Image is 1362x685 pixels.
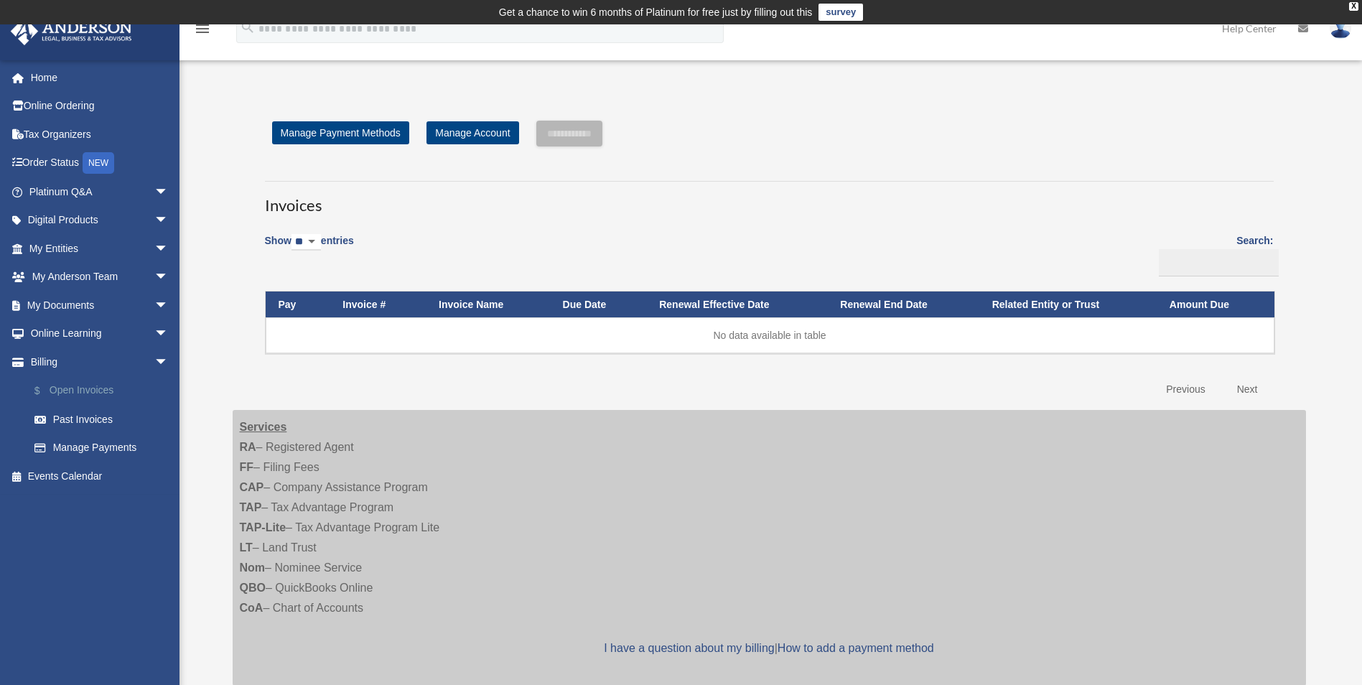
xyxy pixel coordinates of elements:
[240,421,287,433] strong: Services
[154,348,183,377] span: arrow_drop_down
[10,291,190,320] a: My Documentsarrow_drop_down
[426,292,550,318] th: Invoice Name: activate to sort column ascending
[272,121,409,144] a: Manage Payment Methods
[979,292,1157,318] th: Related Entity or Trust: activate to sort column ascending
[10,206,190,235] a: Digital Productsarrow_drop_down
[10,320,190,348] a: Online Learningarrow_drop_down
[10,263,190,292] a: My Anderson Teamarrow_drop_down
[10,63,190,92] a: Home
[83,152,114,174] div: NEW
[194,20,211,37] i: menu
[10,348,190,376] a: Billingarrow_drop_down
[291,234,321,251] select: Showentries
[330,292,426,318] th: Invoice #: activate to sort column ascending
[10,462,190,490] a: Events Calendar
[266,317,1274,353] td: No data available in table
[20,434,190,462] a: Manage Payments
[1349,2,1358,11] div: close
[240,521,286,533] strong: TAP-Lite
[1226,375,1269,404] a: Next
[240,481,264,493] strong: CAP
[154,206,183,236] span: arrow_drop_down
[266,292,330,318] th: Pay: activate to sort column descending
[6,17,136,45] img: Anderson Advisors Platinum Portal
[10,92,190,121] a: Online Ordering
[10,177,190,206] a: Platinum Q&Aarrow_drop_down
[240,441,256,453] strong: RA
[646,292,827,318] th: Renewal Effective Date: activate to sort column ascending
[10,120,190,149] a: Tax Organizers
[1330,18,1351,39] img: User Pic
[550,292,647,318] th: Due Date: activate to sort column ascending
[20,376,190,406] a: $Open Invoices
[1154,232,1274,276] label: Search:
[194,25,211,37] a: menu
[154,177,183,207] span: arrow_drop_down
[240,602,263,614] strong: CoA
[10,234,190,263] a: My Entitiesarrow_drop_down
[154,234,183,264] span: arrow_drop_down
[827,292,979,318] th: Renewal End Date: activate to sort column ascending
[1157,292,1274,318] th: Amount Due: activate to sort column ascending
[818,4,863,21] a: survey
[1155,375,1216,404] a: Previous
[265,181,1274,217] h3: Invoices
[778,642,934,654] a: How to add a payment method
[240,541,253,554] strong: LT
[240,19,256,35] i: search
[240,561,266,574] strong: Nom
[240,582,266,594] strong: QBO
[154,263,183,292] span: arrow_drop_down
[1159,249,1279,276] input: Search:
[154,291,183,320] span: arrow_drop_down
[265,232,354,265] label: Show entries
[10,149,190,178] a: Order StatusNEW
[20,405,190,434] a: Past Invoices
[240,461,254,473] strong: FF
[426,121,518,144] a: Manage Account
[499,4,813,21] div: Get a chance to win 6 months of Platinum for free just by filling out this
[42,382,50,400] span: $
[154,320,183,349] span: arrow_drop_down
[604,642,774,654] a: I have a question about my billing
[240,638,1299,658] p: |
[240,501,262,513] strong: TAP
